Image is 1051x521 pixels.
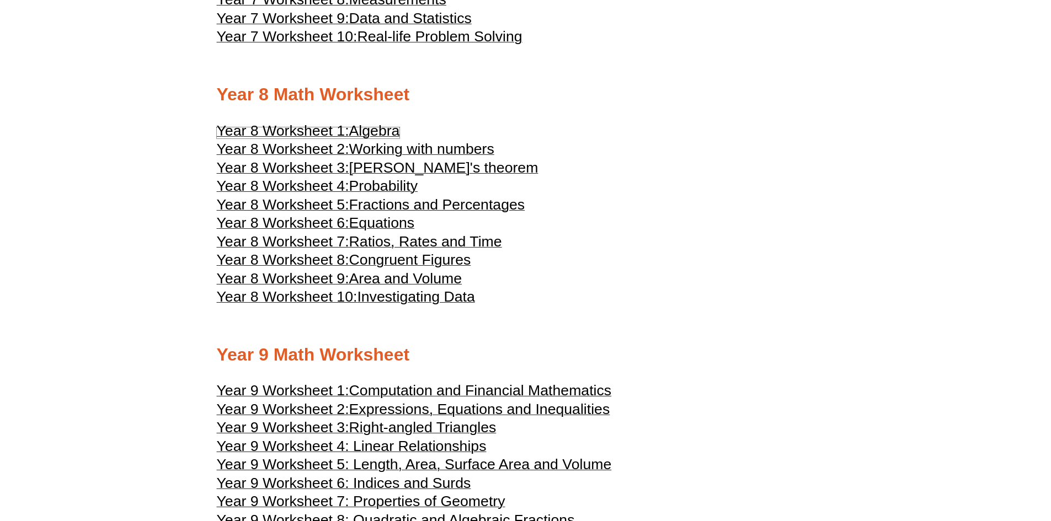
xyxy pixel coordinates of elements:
span: Year 8 Worksheet 7: [217,233,349,250]
span: [PERSON_NAME]'s theorem [349,159,538,176]
span: Computation and Financial Mathematics [349,382,612,399]
a: Year 9 Worksheet 7: Properties of Geometry [217,498,505,509]
a: Year 9 Worksheet 4: Linear Relationships [217,443,487,454]
span: Year 9 Worksheet 3: [217,419,349,436]
a: Year 8 Worksheet 6:Equations [217,219,415,230]
a: Year 8 Worksheet 7:Ratios, Rates and Time [217,238,502,249]
a: Year 8 Worksheet 1:Algebra [217,127,400,138]
a: Year 8 Worksheet 8:Congruent Figures [217,256,471,267]
a: Year 8 Worksheet 3:[PERSON_NAME]'s theorem [217,164,538,175]
span: Year 8 Worksheet 6: [217,214,349,231]
span: Year 9 Worksheet 6: Indices and Surds [217,475,471,491]
span: Year 9 Worksheet 7: Properties of Geometry [217,493,505,509]
span: Year 8 Worksheet 9: [217,270,349,287]
span: Year 8 Worksheet 8: [217,251,349,268]
span: Expressions, Equations and Inequalities [349,401,610,417]
a: Year 9 Worksheet 2:Expressions, Equations and Inequalities [217,406,610,417]
a: Year 8 Worksheet 4:Probability [217,182,418,194]
a: Year 8 Worksheet 2:Working with numbers [217,146,494,157]
span: Data and Statistics [349,10,472,26]
span: Ratios, Rates and Time [349,233,502,250]
a: Year 8 Worksheet 10:Investigating Data [217,293,475,304]
a: Year 8 Worksheet 9:Area and Volume [217,275,462,286]
a: Year 9 Worksheet 6: Indices and Surds [217,480,471,491]
span: Real-life Problem Solving [357,28,522,45]
span: Fractions and Percentages [349,196,525,213]
a: Year 8 Worksheet 5:Fractions and Percentages [217,201,525,212]
a: Year 7 Worksheet 9:Data and Statistics [217,15,472,26]
span: Right-angled Triangles [349,419,497,436]
span: Year 9 Worksheet 1: [217,382,349,399]
span: Year 9 Worksheet 4: Linear Relationships [217,438,487,454]
span: Algebra [349,122,400,139]
span: Investigating Data [357,288,474,305]
span: Year 8 Worksheet 5: [217,196,349,213]
a: Year 9 Worksheet 1:Computation and Financial Mathematics [217,387,612,398]
span: Year 8 Worksheet 2: [217,141,349,157]
span: Year 9 Worksheet 2: [217,401,349,417]
span: Year 7 Worksheet 10: [217,28,358,45]
span: Working with numbers [349,141,494,157]
h2: Year 8 Math Worksheet [217,83,835,106]
span: Area and Volume [349,270,462,287]
span: Probability [349,178,418,194]
span: Year 7 Worksheet 9: [217,10,349,26]
span: Year 8 Worksheet 4: [217,178,349,194]
a: Year 9 Worksheet 5: Length, Area, Surface Area and Volume [217,461,612,472]
span: Equations [349,214,415,231]
span: Year 8 Worksheet 3: [217,159,349,176]
iframe: Chat Widget [867,396,1051,521]
span: Year 8 Worksheet 1: [217,122,349,139]
a: Year 9 Worksheet 3:Right-angled Triangles [217,424,497,435]
h2: Year 9 Math Worksheet [217,343,835,367]
span: Year 8 Worksheet 10: [217,288,358,305]
a: Year 7 Worksheet 10:Real-life Problem Solving [217,33,522,44]
span: Congruent Figures [349,251,471,268]
span: Year 9 Worksheet 5: Length, Area, Surface Area and Volume [217,456,612,472]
